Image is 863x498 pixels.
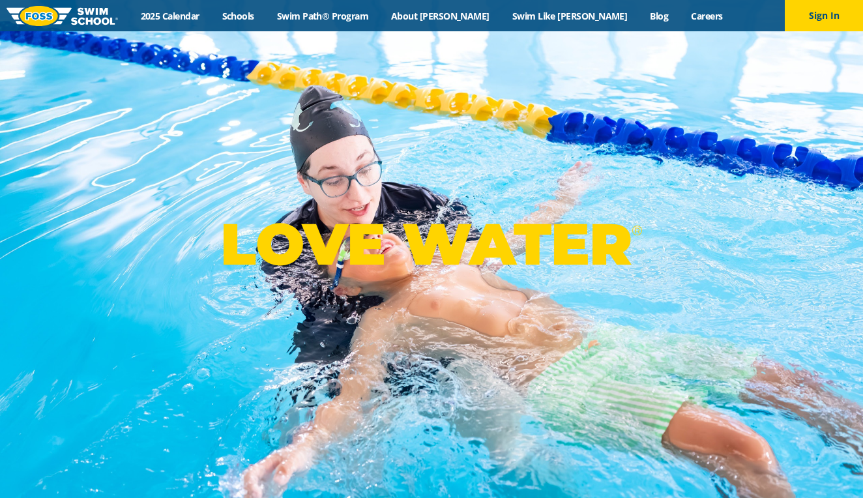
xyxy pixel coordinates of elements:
[265,10,379,22] a: Swim Path® Program
[380,10,501,22] a: About [PERSON_NAME]
[680,10,734,22] a: Careers
[220,209,642,279] p: LOVE WATER
[129,10,211,22] a: 2025 Calendar
[639,10,680,22] a: Blog
[501,10,639,22] a: Swim Like [PERSON_NAME]
[7,6,118,26] img: FOSS Swim School Logo
[211,10,265,22] a: Schools
[632,222,642,239] sup: ®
